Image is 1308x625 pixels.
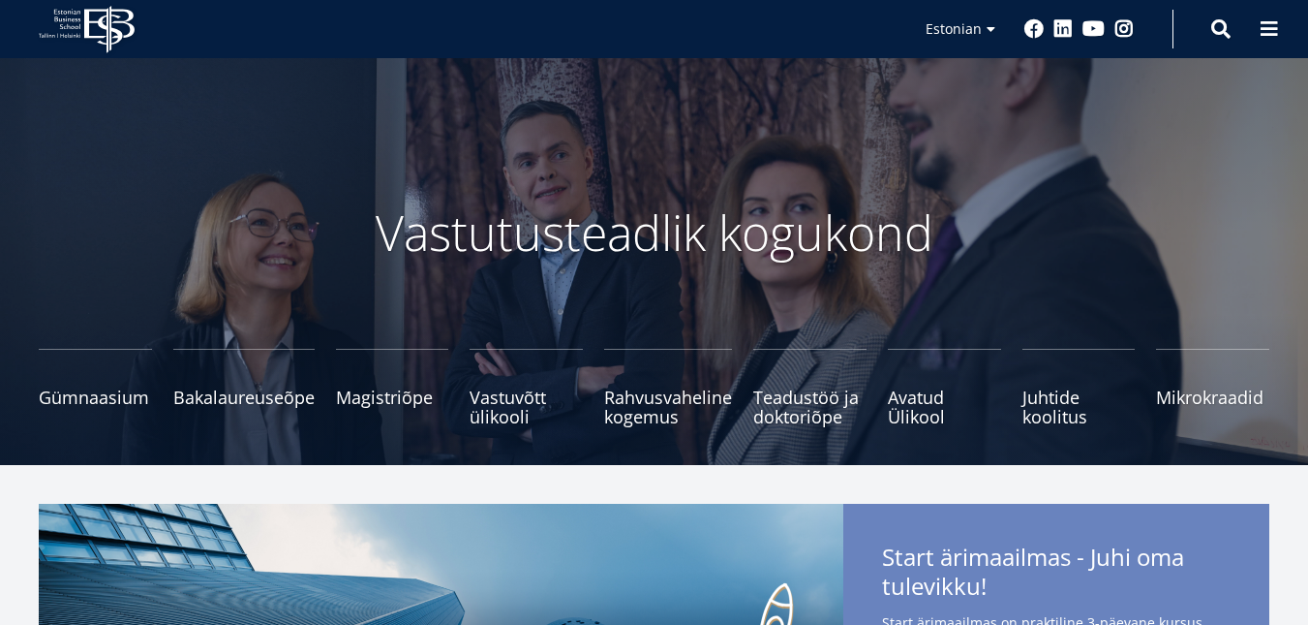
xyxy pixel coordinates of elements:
[753,349,867,426] a: Teadustöö ja doktoriõpe
[1156,388,1269,407] span: Mikrokraadid
[336,349,449,426] a: Magistriõpe
[888,349,1001,426] a: Avatud Ülikool
[1082,19,1105,39] a: Youtube
[1156,349,1269,426] a: Mikrokraadid
[173,388,315,407] span: Bakalaureuseõpe
[1114,19,1134,39] a: Instagram
[882,572,987,601] span: tulevikku!
[141,203,1168,262] p: Vastutusteadlik kogukond
[882,543,1231,607] span: Start ärimaailmas - Juhi oma
[1024,19,1044,39] a: Facebook
[470,349,583,426] a: Vastuvõtt ülikooli
[173,349,315,426] a: Bakalaureuseõpe
[753,388,867,426] span: Teadustöö ja doktoriõpe
[39,388,152,407] span: Gümnaasium
[39,349,152,426] a: Gümnaasium
[604,388,732,426] span: Rahvusvaheline kogemus
[336,388,449,407] span: Magistriõpe
[888,388,1001,426] span: Avatud Ülikool
[470,388,583,426] span: Vastuvõtt ülikooli
[1022,388,1136,426] span: Juhtide koolitus
[1053,19,1073,39] a: Linkedin
[1022,349,1136,426] a: Juhtide koolitus
[604,349,732,426] a: Rahvusvaheline kogemus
